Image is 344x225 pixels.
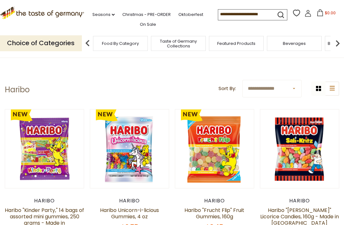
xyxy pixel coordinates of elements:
[5,109,84,188] img: Haribo
[5,198,84,204] div: Haribo
[219,85,236,93] label: Sort By:
[178,11,203,18] a: Oktoberfest
[331,37,344,50] img: next arrow
[313,9,340,19] button: $0.00
[90,109,169,188] img: Haribo
[184,207,244,220] a: Haribo "Frucht Flip" Fruit Gummies, 160g
[102,41,139,46] a: Food By Category
[92,11,115,18] a: Seasons
[153,39,204,48] a: Taste of Germany Collections
[140,21,156,28] a: On Sale
[175,109,254,188] img: Haribo
[260,109,339,188] img: Haribo
[100,207,159,220] a: Haribo Unicorn-i-licious Gummies, 4 oz
[90,198,169,204] div: Haribo
[325,10,336,16] span: $0.00
[260,198,339,204] div: Haribo
[81,37,94,50] img: previous arrow
[5,85,30,95] h1: Haribo
[217,41,255,46] a: Featured Products
[175,198,254,204] div: Haribo
[283,41,306,46] a: Beverages
[122,11,171,18] a: Christmas - PRE-ORDER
